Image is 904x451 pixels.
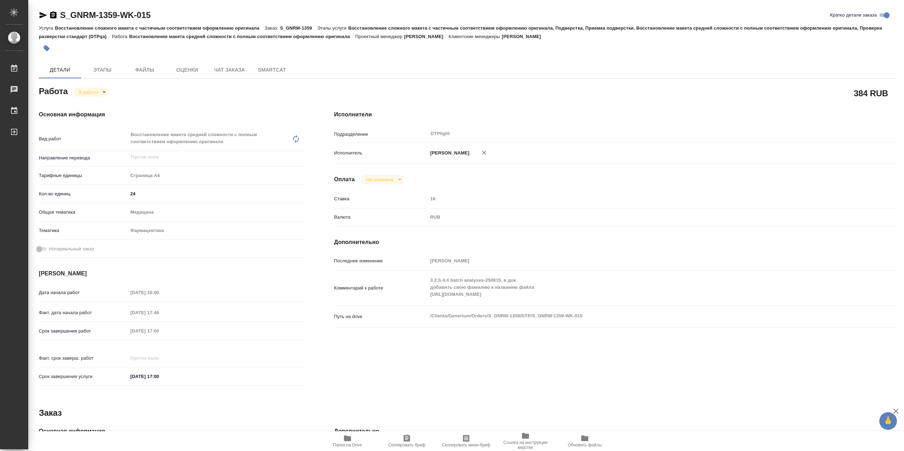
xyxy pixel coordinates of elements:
[388,443,425,447] span: Скопировать бриф
[39,25,882,39] p: Восстановление сложного макета с частичным соответствием оформлению оригинала, Подверстка, Приемк...
[49,245,94,252] span: Нотариальный заказ
[377,431,436,451] button: Скопировать бриф
[334,214,428,221] p: Валюта
[39,355,128,362] p: Факт. срок заверш. работ
[334,131,428,138] p: Подразделение
[39,25,55,31] p: Услуга
[39,172,128,179] p: Тарифные единицы
[55,25,264,31] p: Восстановление сложного макета с частичным соответствием оформлению оригинала
[318,431,377,451] button: Папка на Drive
[43,66,77,74] span: Детали
[334,195,428,202] p: Ставка
[317,25,348,31] p: Этапы услуги
[39,328,128,335] p: Срок завершения работ
[428,211,849,223] div: RUB
[428,150,469,157] p: [PERSON_NAME]
[568,443,602,447] span: Обновить файлы
[448,34,502,39] p: Клиентские менеджеры
[128,307,190,318] input: Пустое поле
[502,34,546,39] p: [PERSON_NAME]
[170,66,204,74] span: Оценки
[334,313,428,320] p: Путь на drive
[428,310,849,322] textarea: /Clients/Generium/Orders/S_GNRM-1359/DTP/S_GNRM-1359-WK-015
[361,175,404,184] div: В работе
[128,287,190,298] input: Пустое поле
[333,443,362,447] span: Папка на Drive
[830,12,877,19] span: Кратко детали заказа
[39,227,128,234] p: Тематика
[442,443,490,447] span: Скопировать мини-бриф
[334,257,428,264] p: Последнее изменение
[255,66,289,74] span: SmartCat
[130,153,289,161] input: Пустое поле
[39,373,128,380] p: Срок завершения услуги
[39,41,54,56] button: Добавить тэг
[555,431,614,451] button: Обновить файлы
[280,25,317,31] p: S_GNRM-1359
[39,269,306,278] h4: [PERSON_NAME]
[879,412,897,430] button: 🙏
[476,145,492,160] button: Удалить исполнителя
[334,150,428,157] p: Исполнитель
[39,190,128,197] p: Кол-во единиц
[428,256,849,266] input: Пустое поле
[334,238,896,246] h4: Дополнительно
[334,427,896,435] h4: Дополнительно
[334,285,428,292] p: Комментарий к работе
[60,10,150,20] a: S_GNRM-1359-WK-015
[364,177,395,183] button: Не оплачена
[128,353,190,363] input: Пустое поле
[112,34,129,39] p: Работа
[39,407,62,419] h2: Заказ
[213,66,246,74] span: Чат заказа
[436,431,496,451] button: Скопировать мини-бриф
[334,110,896,119] h4: Исполнители
[128,170,306,182] div: Страница А4
[496,431,555,451] button: Ссылка на инструкции верстки
[39,11,47,19] button: Скопировать ссылку для ЯМессенджера
[39,154,128,161] p: Направление перевода
[129,34,355,39] p: Восстановление макета средней сложности с полным соответствием оформлению оригинала
[128,66,162,74] span: Файлы
[265,25,280,31] p: Заказ:
[77,89,100,95] button: В работе
[73,87,108,97] div: В работе
[39,289,128,296] p: Дата начала работ
[428,194,849,204] input: Пустое поле
[334,175,355,184] h4: Оплата
[428,274,849,300] textarea: 3.2.S.4.4 batch analyses-250815, в док добавить свою фамилию к названию файла [URL][DOMAIN_NAME]
[39,84,68,97] h2: Работа
[39,110,306,119] h4: Основная информация
[39,135,128,142] p: Вид работ
[128,225,306,237] div: Фармацевтика
[355,34,404,39] p: Проектный менеджер
[404,34,448,39] p: [PERSON_NAME]
[128,206,306,218] div: Медицина
[49,11,58,19] button: Скопировать ссылку
[39,209,128,216] p: Общая тематика
[128,371,190,382] input: ✎ Введи что-нибудь
[882,414,894,428] span: 🙏
[500,440,551,450] span: Ссылка на инструкции верстки
[128,189,306,199] input: ✎ Введи что-нибудь
[39,427,306,435] h4: Основная информация
[39,309,128,316] p: Факт. дата начала работ
[85,66,119,74] span: Этапы
[854,87,888,99] h2: 384 RUB
[128,326,190,336] input: Пустое поле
